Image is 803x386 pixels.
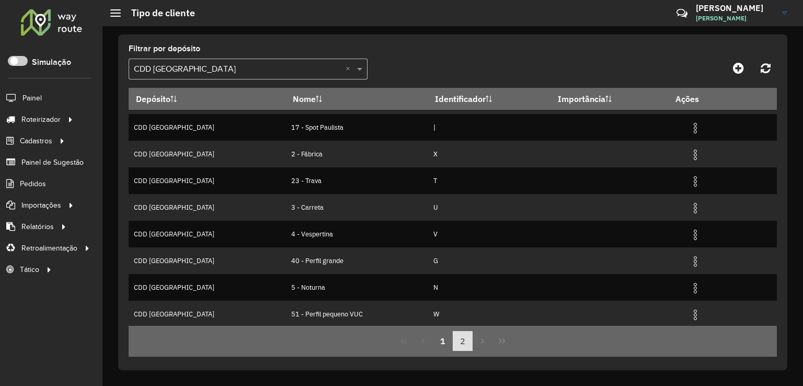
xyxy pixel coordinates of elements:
[129,114,286,141] td: CDD [GEOGRAPHIC_DATA]
[286,141,428,167] td: 2 - Fábrica
[696,14,774,23] span: [PERSON_NAME]
[129,194,286,221] td: CDD [GEOGRAPHIC_DATA]
[453,331,473,351] button: 2
[20,135,52,146] span: Cadastros
[286,194,428,221] td: 3 - Carreta
[433,331,453,351] button: 1
[428,88,551,110] th: Identificador
[286,167,428,194] td: 23 - Trava
[428,167,551,194] td: T
[492,331,512,351] button: Last Page
[428,301,551,327] td: W
[428,274,551,301] td: N
[129,167,286,194] td: CDD [GEOGRAPHIC_DATA]
[22,93,42,104] span: Painel
[696,3,774,13] h3: [PERSON_NAME]
[428,114,551,141] td: |
[473,331,492,351] button: Next Page
[21,221,54,232] span: Relatórios
[346,63,354,75] span: Clear all
[428,221,551,247] td: V
[21,243,77,254] span: Retroalimentação
[428,247,551,274] td: G
[286,301,428,327] td: 51 - Perfil pequeno VUC
[129,221,286,247] td: CDD [GEOGRAPHIC_DATA]
[21,114,61,125] span: Roteirizador
[129,301,286,327] td: CDD [GEOGRAPHIC_DATA]
[286,114,428,141] td: 17 - Spot Paulista
[20,178,46,189] span: Pedidos
[121,7,195,19] h2: Tipo de cliente
[129,274,286,301] td: CDD [GEOGRAPHIC_DATA]
[286,88,428,110] th: Nome
[286,274,428,301] td: 5 - Noturna
[551,88,669,110] th: Importância
[21,200,61,211] span: Importações
[286,247,428,274] td: 40 - Perfil grande
[671,2,693,25] a: Contato Rápido
[20,264,39,275] span: Tático
[32,56,71,69] label: Simulação
[21,157,84,168] span: Painel de Sugestão
[668,88,731,110] th: Ações
[129,247,286,274] td: CDD [GEOGRAPHIC_DATA]
[428,194,551,221] td: U
[129,141,286,167] td: CDD [GEOGRAPHIC_DATA]
[428,141,551,167] td: X
[129,42,200,55] label: Filtrar por depósito
[129,88,286,110] th: Depósito
[286,221,428,247] td: 4 - Vespertina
